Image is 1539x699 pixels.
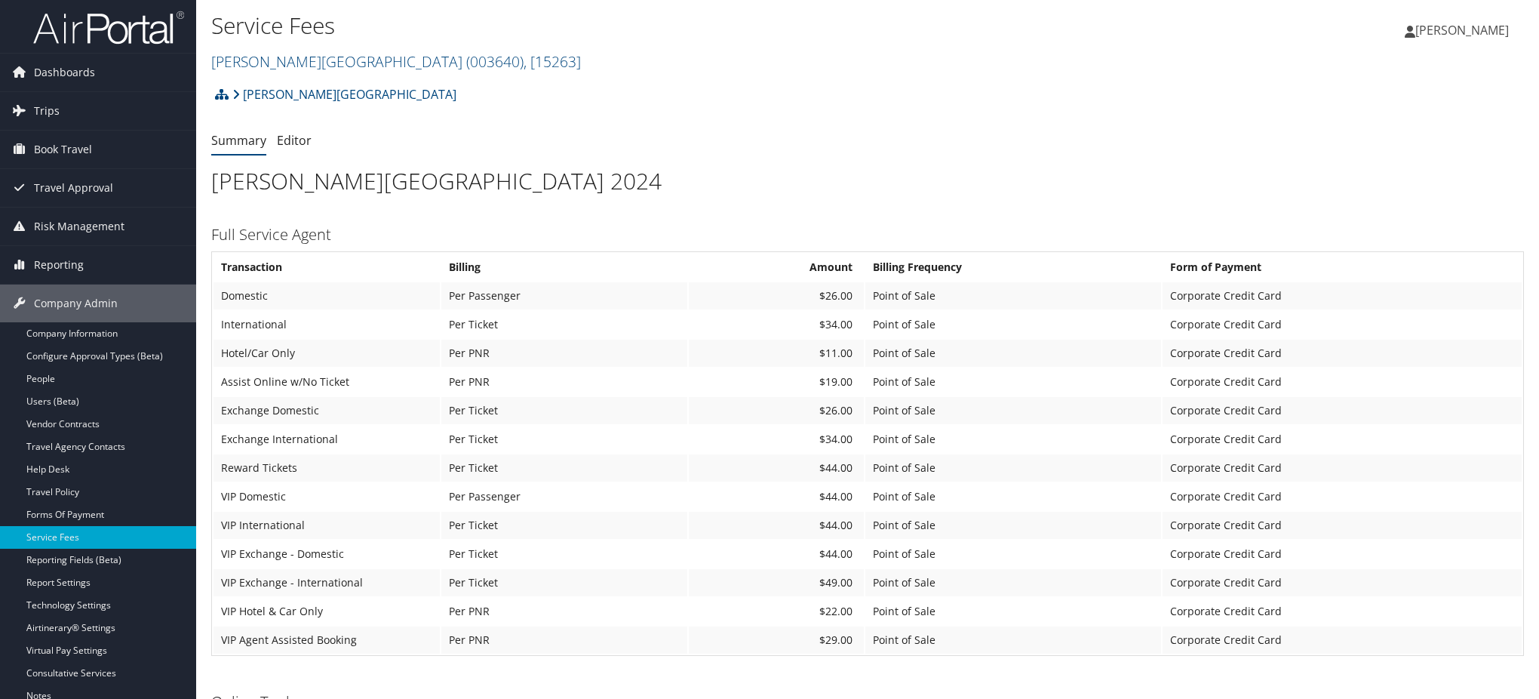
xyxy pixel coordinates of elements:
[1163,598,1522,625] td: Corporate Credit Card
[441,426,687,453] td: Per Ticket
[211,224,1524,245] h3: Full Service Agent
[1163,569,1522,596] td: Corporate Credit Card
[689,340,864,367] td: $11.00
[441,598,687,625] td: Per PNR
[865,598,1160,625] td: Point of Sale
[689,540,864,568] td: $44.00
[865,340,1160,367] td: Point of Sale
[1163,368,1522,396] td: Corporate Credit Card
[213,454,440,482] td: Reward Tickets
[1163,426,1522,453] td: Corporate Credit Card
[865,569,1160,596] td: Point of Sale
[34,285,118,322] span: Company Admin
[689,454,864,482] td: $44.00
[1163,282,1522,309] td: Corporate Credit Card
[865,540,1160,568] td: Point of Sale
[865,426,1160,453] td: Point of Sale
[441,569,687,596] td: Per Ticket
[211,10,1086,42] h1: Service Fees
[865,311,1160,338] td: Point of Sale
[211,132,266,149] a: Summary
[34,54,95,91] span: Dashboards
[213,569,440,596] td: VIP Exchange - International
[441,454,687,482] td: Per Ticket
[689,512,864,539] td: $44.00
[865,627,1160,654] td: Point of Sale
[232,79,456,109] a: [PERSON_NAME][GEOGRAPHIC_DATA]
[1163,512,1522,539] td: Corporate Credit Card
[466,51,524,72] span: ( 003640 )
[1163,254,1522,281] th: Form of Payment
[1163,540,1522,568] td: Corporate Credit Card
[213,368,440,396] td: Assist Online w/No Ticket
[689,368,864,396] td: $19.00
[213,627,440,654] td: VIP Agent Assisted Booking
[34,208,124,245] span: Risk Management
[689,254,864,281] th: Amount
[441,368,687,396] td: Per PNR
[1163,340,1522,367] td: Corporate Credit Card
[689,598,864,625] td: $22.00
[865,483,1160,510] td: Point of Sale
[865,454,1160,482] td: Point of Sale
[865,282,1160,309] td: Point of Sale
[34,246,84,284] span: Reporting
[441,540,687,568] td: Per Ticket
[213,340,440,367] td: Hotel/Car Only
[689,426,864,453] td: $34.00
[441,340,687,367] td: Per PNR
[441,311,687,338] td: Per Ticket
[1163,397,1522,424] td: Corporate Credit Card
[213,254,440,281] th: Transaction
[213,540,440,568] td: VIP Exchange - Domestic
[213,512,440,539] td: VIP International
[34,92,60,130] span: Trips
[441,397,687,424] td: Per Ticket
[213,426,440,453] td: Exchange International
[1163,311,1522,338] td: Corporate Credit Card
[213,282,440,309] td: Domestic
[689,483,864,510] td: $44.00
[689,282,864,309] td: $26.00
[213,483,440,510] td: VIP Domestic
[213,397,440,424] td: Exchange Domestic
[441,254,687,281] th: Billing
[865,512,1160,539] td: Point of Sale
[689,569,864,596] td: $49.00
[689,311,864,338] td: $34.00
[689,397,864,424] td: $26.00
[441,512,687,539] td: Per Ticket
[213,598,440,625] td: VIP Hotel & Car Only
[277,132,312,149] a: Editor
[1163,454,1522,482] td: Corporate Credit Card
[1405,8,1524,53] a: [PERSON_NAME]
[1163,627,1522,654] td: Corporate Credit Card
[213,311,440,338] td: International
[211,51,581,72] a: [PERSON_NAME][GEOGRAPHIC_DATA]
[441,627,687,654] td: Per PNR
[34,169,113,207] span: Travel Approval
[865,368,1160,396] td: Point of Sale
[34,131,92,168] span: Book Travel
[33,10,184,45] img: airportal-logo.png
[689,627,864,654] td: $29.00
[524,51,581,72] span: , [ 15263 ]
[865,254,1160,281] th: Billing Frequency
[441,483,687,510] td: Per Passenger
[211,165,1524,197] h1: [PERSON_NAME][GEOGRAPHIC_DATA] 2024
[1163,483,1522,510] td: Corporate Credit Card
[1415,22,1509,38] span: [PERSON_NAME]
[441,282,687,309] td: Per Passenger
[865,397,1160,424] td: Point of Sale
